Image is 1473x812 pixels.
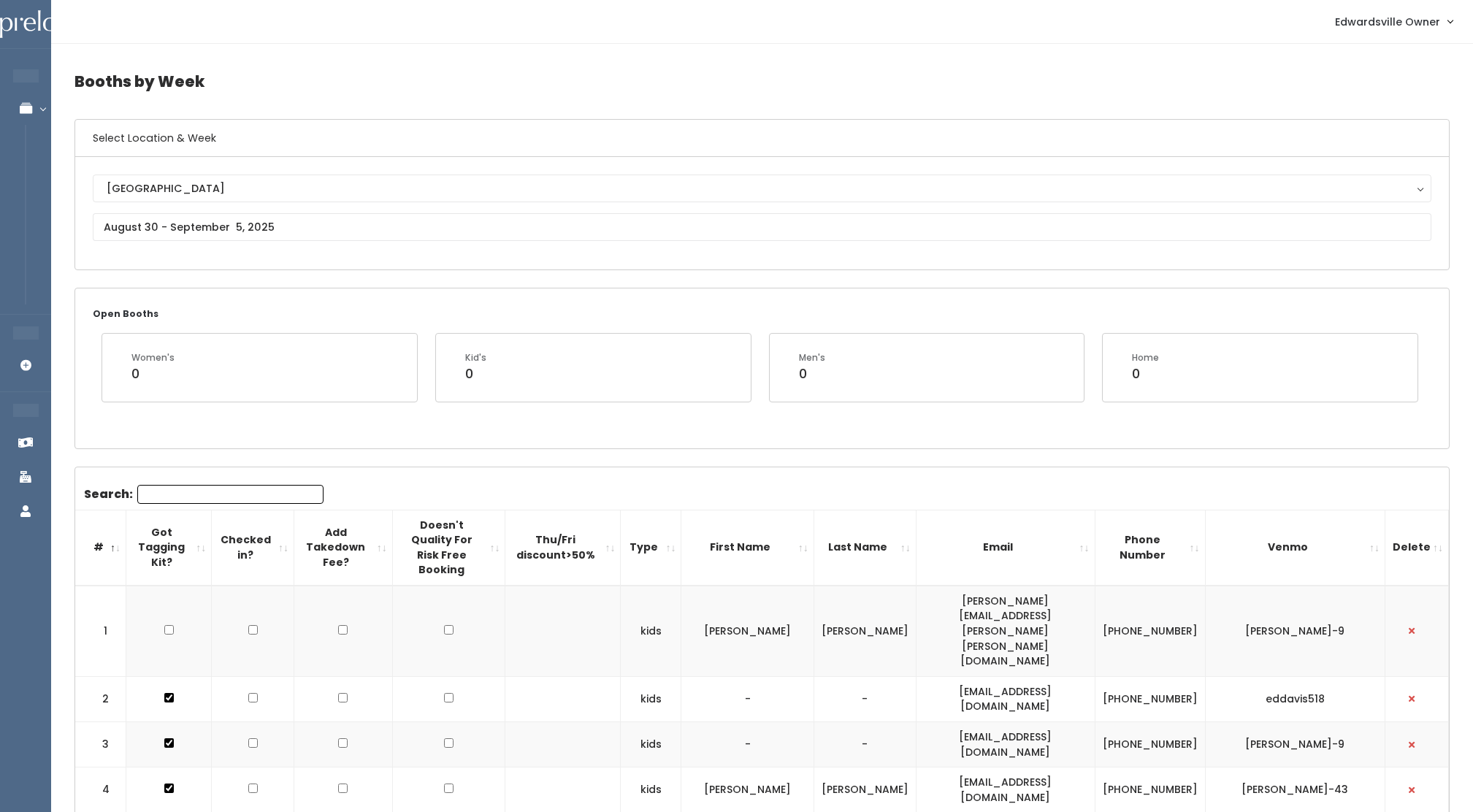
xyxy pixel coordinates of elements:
th: Last Name: activate to sort column ascending [814,510,916,586]
td: [EMAIL_ADDRESS][DOMAIN_NAME] [916,676,1095,721]
td: kids [621,721,681,767]
th: Email: activate to sort column ascending [916,510,1095,586]
th: Delete: activate to sort column ascending [1385,510,1448,586]
td: [PHONE_NUMBER] [1095,676,1205,721]
th: Doesn't Quality For Risk Free Booking : activate to sort column ascending [392,510,505,586]
small: Open Booths [93,307,158,320]
th: Checked in?: activate to sort column ascending [212,510,294,586]
button: [GEOGRAPHIC_DATA] [93,175,1431,202]
td: - [814,721,916,767]
th: Phone Number: activate to sort column ascending [1095,510,1205,586]
div: Men's [799,351,825,364]
th: Thu/Fri discount&gt;50%: activate to sort column ascending [505,510,621,586]
td: [PHONE_NUMBER] [1095,586,1205,676]
div: 0 [1132,364,1159,383]
td: kids [621,676,681,721]
td: kids [621,586,681,676]
div: 0 [465,364,486,383]
td: [PHONE_NUMBER] [1095,721,1205,767]
label: Search: [84,485,324,504]
th: Got Tagging Kit?: activate to sort column ascending [126,510,212,586]
h6: Select Location & Week [75,120,1449,157]
th: Add Takedown Fee?: activate to sort column ascending [294,510,393,586]
input: August 30 - September 5, 2025 [93,213,1431,241]
div: 0 [799,364,825,383]
span: Edwardsville Owner [1335,14,1440,30]
div: Women's [131,351,175,364]
td: [PERSON_NAME]-9 [1205,586,1385,676]
td: - [681,676,814,721]
th: Type: activate to sort column ascending [621,510,681,586]
td: eddavis518 [1205,676,1385,721]
div: 0 [131,364,175,383]
td: - [814,676,916,721]
td: [PERSON_NAME] [681,586,814,676]
th: First Name: activate to sort column ascending [681,510,814,586]
td: - [681,721,814,767]
div: Kid's [465,351,486,364]
th: Venmo: activate to sort column ascending [1205,510,1385,586]
td: [PERSON_NAME]-9 [1205,721,1385,767]
th: #: activate to sort column descending [75,510,126,586]
div: [GEOGRAPHIC_DATA] [107,180,1417,196]
td: 3 [75,721,126,767]
td: [PERSON_NAME] [814,586,916,676]
input: Search: [137,485,324,504]
h4: Booths by Week [74,61,1450,101]
td: 1 [75,586,126,676]
td: [PERSON_NAME][EMAIL_ADDRESS][PERSON_NAME][PERSON_NAME][DOMAIN_NAME] [916,586,1095,676]
td: [EMAIL_ADDRESS][DOMAIN_NAME] [916,721,1095,767]
div: Home [1132,351,1159,364]
a: Edwardsville Owner [1320,6,1467,37]
td: 2 [75,676,126,721]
